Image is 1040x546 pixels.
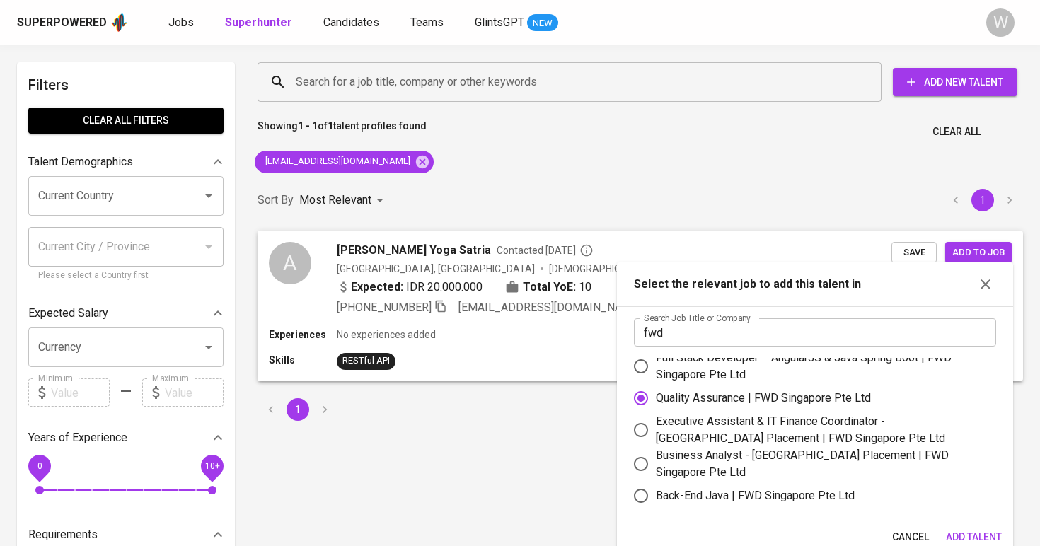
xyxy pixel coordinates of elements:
div: [EMAIL_ADDRESS][DOMAIN_NAME] [255,151,434,173]
p: Requirements [28,526,98,543]
p: Most Relevant [299,192,371,209]
div: IDR 20.000.000 [337,279,483,296]
span: 10 [579,279,591,296]
p: Experiences [269,327,337,342]
div: Most Relevant [299,187,388,214]
input: Value [51,378,110,407]
button: Add New Talent [893,68,1017,96]
b: Expected: [351,279,403,296]
nav: pagination navigation [942,189,1023,211]
span: Candidates [323,16,379,29]
span: Add New Talent [904,74,1006,91]
div: [GEOGRAPHIC_DATA], [GEOGRAPHIC_DATA] [337,262,535,276]
button: Open [199,337,219,357]
div: Talent Demographics [28,148,224,176]
p: No experiences added [337,327,436,342]
p: Expected Salary [28,305,108,322]
div: Full Stack Developer – AngularJS & Java Spring Boot | FWD Singapore Pte Ltd [656,349,985,383]
span: [DEMOGRAPHIC_DATA] [549,262,657,276]
a: Teams [410,14,446,32]
a: Superpoweredapp logo [17,12,129,33]
span: 10+ [204,461,219,471]
span: Clear All [932,123,981,141]
div: Executive Assistant & IT Finance Coordinator - [GEOGRAPHIC_DATA] Placement | FWD Singapore Pte Ltd [656,413,985,447]
span: 0 [37,461,42,471]
p: Showing of talent profiles found [258,119,427,145]
p: Sort By [258,192,294,209]
div: Quality Assurance | FWD Singapore Pte Ltd [656,390,871,407]
p: Select the relevant job to add this talent in [634,276,861,293]
span: [EMAIL_ADDRESS][DOMAIN_NAME] [255,155,419,168]
div: A [269,242,311,284]
a: GlintsGPT NEW [475,14,558,32]
div: Business Analyst - [GEOGRAPHIC_DATA] Placement | FWD Singapore Pte Ltd [656,447,985,481]
a: Jobs [168,14,197,32]
b: 1 - 1 [298,120,318,132]
p: Years of Experience [28,429,127,446]
span: Teams [410,16,444,29]
p: Please select a Country first [38,269,214,283]
p: Skills [269,353,337,367]
svg: By Batam recruiter [579,243,594,257]
button: Open [199,186,219,206]
img: app logo [110,12,129,33]
nav: pagination navigation [258,398,338,421]
button: Clear All filters [28,108,224,134]
div: Back-End Java | FWD Singapore Pte Ltd [656,487,855,504]
span: Clear All filters [40,112,212,129]
h6: Filters [28,74,224,96]
a: Candidates [323,14,382,32]
span: NEW [527,16,558,30]
button: page 1 [971,189,994,211]
button: Add to job [945,242,1012,264]
b: Superhunter [225,16,292,29]
p: Not open to relocation [671,262,769,276]
div: Expected Salary [28,299,224,327]
span: [PERSON_NAME] Yoga Satria [337,242,491,259]
span: [EMAIL_ADDRESS][DOMAIN_NAME] [458,301,641,314]
span: GlintsGPT [475,16,524,29]
span: [PHONE_NUMBER] [337,301,432,314]
div: W [986,8,1015,37]
span: Jobs [168,16,194,29]
div: Superpowered [17,15,107,31]
span: Cancel [892,528,929,546]
a: A[PERSON_NAME] Yoga SatriaContacted [DATE][GEOGRAPHIC_DATA], [GEOGRAPHIC_DATA][DEMOGRAPHIC_DATA] ... [258,231,1023,381]
span: Contacted [DATE] [497,243,594,257]
button: page 1 [287,398,309,421]
button: Clear All [927,119,986,145]
div: RESTful API [342,354,390,368]
span: Add to job [952,245,1005,261]
b: 1 [328,120,333,132]
div: Years of Experience [28,424,224,452]
span: Save [899,245,930,261]
button: Save [891,242,937,264]
span: Add Talent [946,528,1002,546]
a: Superhunter [225,14,295,32]
b: Total YoE: [523,279,576,296]
input: Value [165,378,224,407]
p: Talent Demographics [28,153,133,170]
